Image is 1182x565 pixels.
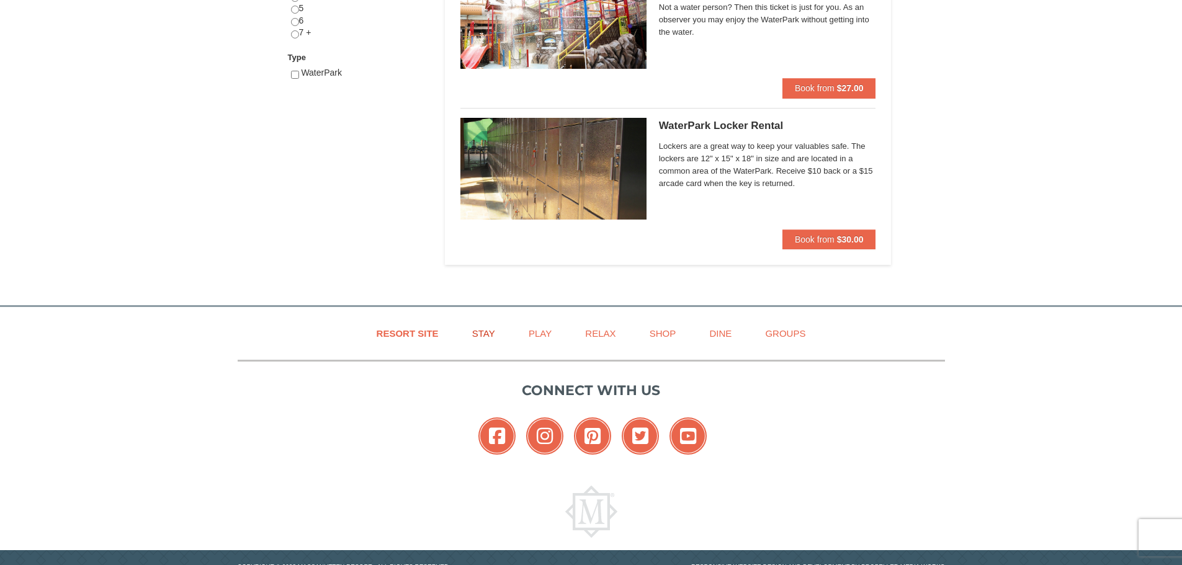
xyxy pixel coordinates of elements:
[659,140,876,190] span: Lockers are a great way to keep your valuables safe. The lockers are 12" x 15" x 18" in size and ...
[288,53,306,62] strong: Type
[238,380,945,401] p: Connect with us
[460,118,647,220] img: 6619917-1005-d92ad057.png
[659,120,876,132] h5: WaterPark Locker Rental
[837,234,864,244] strong: $30.00
[361,319,454,347] a: Resort Site
[782,78,876,98] button: Book from $27.00
[750,319,821,347] a: Groups
[659,1,876,38] span: Not a water person? Then this ticket is just for you. As an observer you may enjoy the WaterPark ...
[570,319,631,347] a: Relax
[782,229,876,249] button: Book from $30.00
[457,319,511,347] a: Stay
[634,319,692,347] a: Shop
[795,234,835,244] span: Book from
[565,486,617,538] img: Massanutten Resort Logo
[837,83,864,93] strong: $27.00
[513,319,567,347] a: Play
[301,68,342,78] span: WaterPark
[795,83,835,93] span: Book from
[694,319,747,347] a: Dine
